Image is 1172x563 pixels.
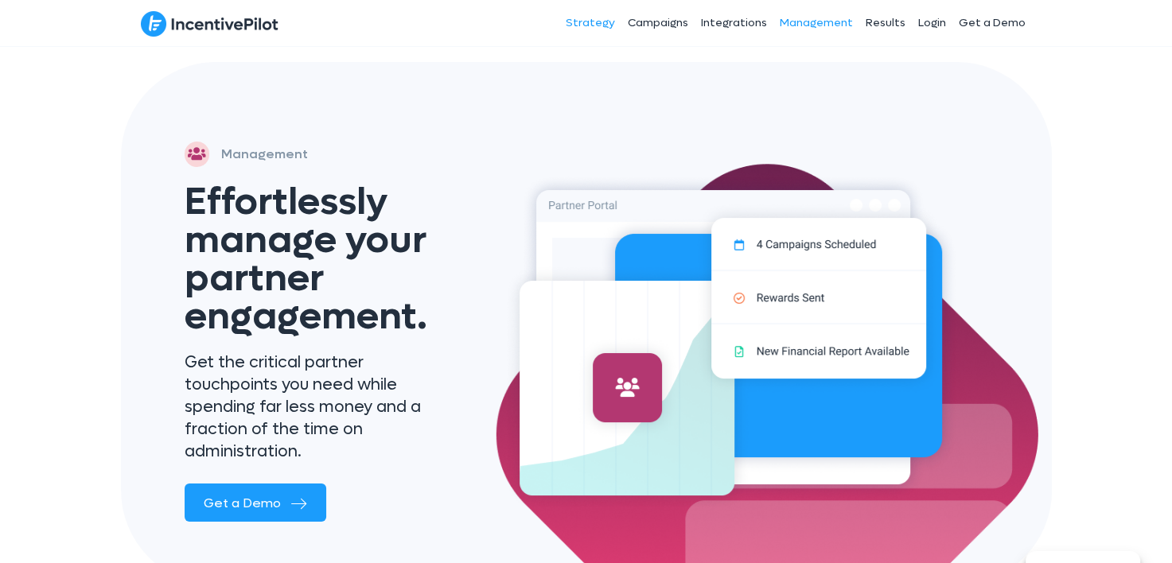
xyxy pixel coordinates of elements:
nav: Header Menu [450,3,1032,43]
span: Effortlessly manage your partner engagement. [185,177,427,341]
a: Get a Demo [185,483,326,521]
a: Campaigns [621,3,694,43]
span: Get a Demo [204,495,281,512]
a: Results [859,3,911,43]
p: Get the critical partner touchpoints you need while spending far less money and a fraction of the... [185,351,459,463]
a: Management [773,3,859,43]
a: Get a Demo [952,3,1031,43]
a: Integrations [694,3,773,43]
p: Management [221,143,308,165]
img: management-hero (1) [504,157,958,507]
img: IncentivePilot [141,10,278,37]
a: Strategy [559,3,621,43]
a: Login [911,3,952,43]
